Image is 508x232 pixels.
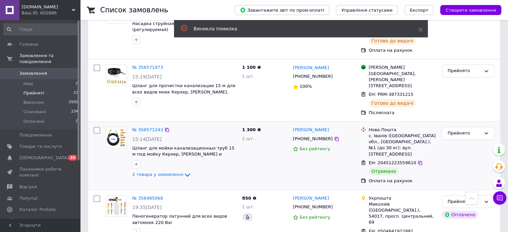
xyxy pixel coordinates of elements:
button: Експорт [404,5,434,15]
button: Створити замовлення [440,5,501,15]
span: Скасовані [23,109,46,115]
span: 2 товара у замовленні [132,172,183,177]
span: Товари та послуги [19,144,62,150]
span: Управління статусами [341,8,392,13]
button: Чат з покупцем [493,191,506,205]
span: Каталог ProSale [19,207,55,213]
div: с. Іванів ([GEOGRAPHIC_DATA] обл., [GEOGRAPHIC_DATA].), №1 (до 30 кг): вул. [STREET_ADDRESS] [369,133,437,157]
a: Створити замовлення [434,7,501,12]
a: [PERSON_NAME] [293,127,329,133]
span: 23 [73,90,78,96]
input: Пошук [3,23,79,35]
div: [PERSON_NAME] [369,64,437,70]
span: 2 шт. [242,136,254,141]
div: Готово до видачі [369,99,416,107]
div: [GEOGRAPHIC_DATA], [PERSON_NAME][STREET_ADDRESS] [369,71,437,89]
span: Прийняті [23,90,44,96]
div: Нова Пошта [369,127,437,133]
h1: Список замовлень [100,6,168,14]
div: Прийнято [448,67,481,74]
span: ЕН: 20451223559610 [369,160,416,165]
span: Нові [23,81,33,87]
div: Виникла помилка [194,25,401,32]
a: Шланг для мойки канализационных труб 15 м под мойку Керхер, [PERSON_NAME] и другие виды автомоек [132,146,234,163]
span: ЕН: PRM-387331215 [369,92,413,97]
img: Фото товару [106,127,127,148]
span: PSL.COM.UA [22,4,72,10]
div: Миколаїв ([GEOGRAPHIC_DATA].), 54017, просп. Центральний, 69 [369,201,437,226]
span: Показники роботи компанії [19,166,62,178]
span: Повідомлення [19,132,52,138]
span: Замовлення та повідомлення [19,53,80,65]
span: 10 [68,155,77,161]
span: 1 шт. [242,74,254,79]
a: Насадка струйная для Lavor, Oleo-Mac (регулируемая) [132,21,220,32]
div: Оплата на рахунок [369,178,437,184]
a: № 356571973 [132,65,163,70]
span: Виконані [23,99,44,105]
div: Отримано [369,167,399,175]
span: Без рейтингу [300,215,330,220]
span: Без рейтингу [300,146,330,151]
div: Післяплата [369,110,437,116]
a: № 356485068 [132,196,163,201]
span: Відгуки [19,184,37,190]
span: 15:14[DATE] [132,137,162,142]
div: [PHONE_NUMBER] [292,203,334,211]
button: Завантажити звіт по пром-оплаті [234,5,329,15]
div: Прийнято [448,130,481,137]
div: Готово до видачі [369,37,416,45]
div: [PHONE_NUMBER] [292,72,334,81]
a: Шланг для прочистки канализации 15 м для всех видов моек Керхер, [PERSON_NAME], Бош и так далие [132,83,235,100]
div: Оплачено [442,211,478,219]
span: Головна [19,41,38,47]
div: Оплата на рахунок [369,47,437,53]
img: Фото товару [106,65,127,85]
span: 15:19[DATE] [132,74,162,79]
span: 0 [76,119,78,125]
span: 0 [76,81,78,87]
div: [PHONE_NUMBER] [292,135,334,143]
span: 100% [300,84,312,89]
span: Аналітика [19,218,42,224]
img: Фото товару [106,196,127,216]
span: 1 шт. [242,204,254,209]
a: 2 товара у замовленні [132,172,191,177]
span: 19:35[DATE] [132,205,162,210]
a: [PERSON_NAME] [293,195,329,202]
div: Укрпошта [369,195,437,201]
span: 2509 [69,99,78,105]
span: 1 300 ₴ [242,127,261,132]
a: Пеногенератор латунний для всех видов автомоек 220 Bar [132,214,227,225]
div: Прийнято [448,198,481,205]
a: № 356571243 [132,127,163,132]
span: Експорт [410,8,429,13]
span: [DEMOGRAPHIC_DATA] [19,155,69,161]
a: [PERSON_NAME] [293,65,329,71]
span: Створити замовлення [446,8,496,13]
div: Ваш ID: 602686 [22,10,80,16]
span: Оплачені [23,119,44,125]
span: Завантажити звіт по пром-оплаті [240,7,324,13]
span: 234 [71,109,78,115]
span: 1 100 ₴ [242,65,261,70]
span: Замовлення [19,70,47,76]
button: Управління статусами [336,5,398,15]
span: Покупці [19,195,37,201]
span: 850 ₴ [242,196,257,201]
